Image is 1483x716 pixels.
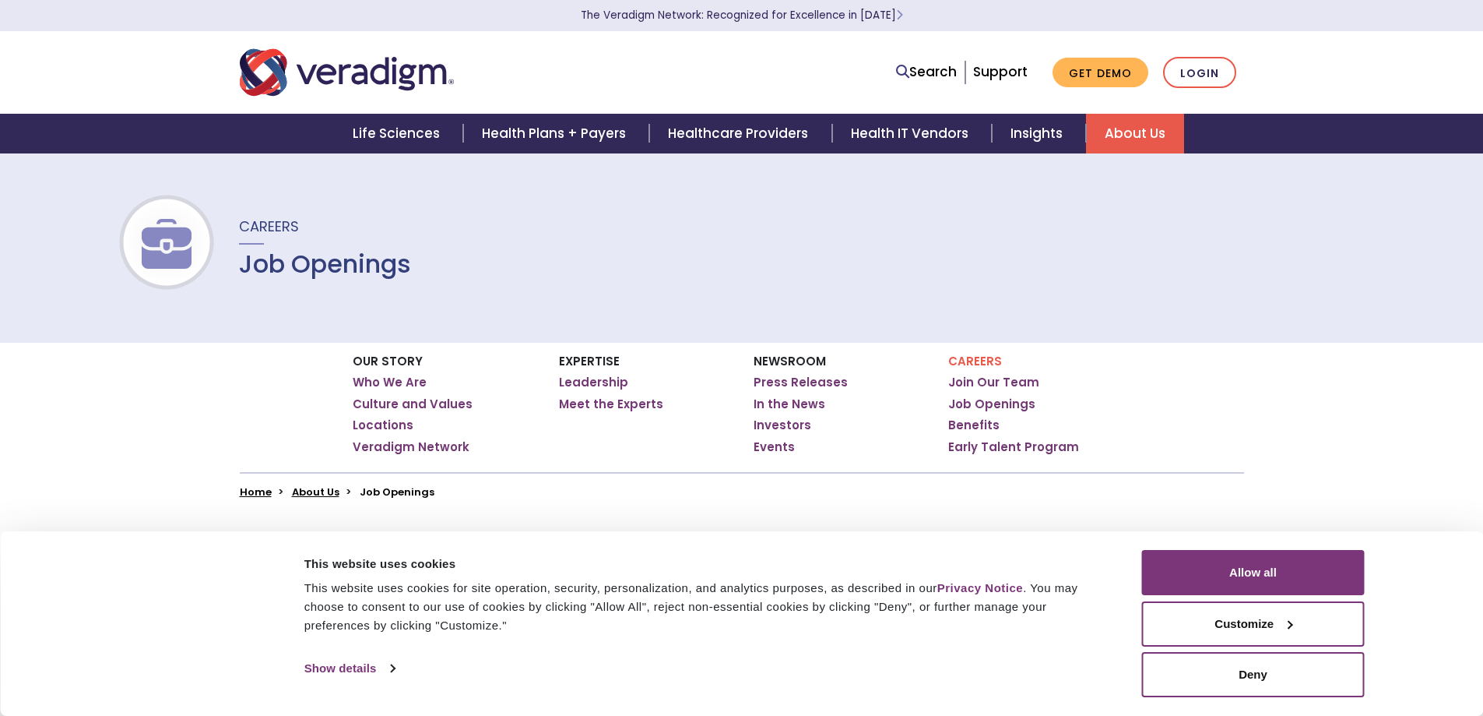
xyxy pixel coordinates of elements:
[304,657,395,680] a: Show details
[896,62,957,83] a: Search
[239,217,299,236] span: Careers
[304,555,1107,573] div: This website uses cookies
[754,418,811,433] a: Investors
[334,114,463,153] a: Life Sciences
[1163,57,1236,89] a: Login
[353,397,473,412] a: Culture and Values
[463,114,649,153] a: Health Plans + Payers
[992,114,1086,153] a: Insights
[559,397,663,412] a: Meet the Experts
[832,114,992,153] a: Health IT Vendors
[292,485,339,499] a: About Us
[1142,652,1365,697] button: Deny
[353,418,413,433] a: Locations
[896,8,903,23] span: Learn More
[581,8,903,23] a: The Veradigm Network: Recognized for Excellence in [DATE]Learn More
[948,397,1035,412] a: Job Openings
[754,439,795,455] a: Events
[240,485,272,499] a: Home
[1142,601,1365,647] button: Customize
[1053,58,1148,88] a: Get Demo
[754,375,848,390] a: Press Releases
[353,439,469,455] a: Veradigm Network
[304,579,1107,635] div: This website uses cookies for site operation, security, personalization, and analytics purposes, ...
[973,62,1028,81] a: Support
[239,249,411,279] h1: Job Openings
[559,375,628,390] a: Leadership
[649,114,831,153] a: Healthcare Providers
[754,397,825,412] a: In the News
[937,581,1023,594] a: Privacy Notice
[240,47,454,98] img: Veradigm logo
[353,375,427,390] a: Who We Are
[1142,550,1365,595] button: Allow all
[1086,114,1184,153] a: About Us
[948,418,1000,433] a: Benefits
[948,439,1079,455] a: Early Talent Program
[948,375,1039,390] a: Join Our Team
